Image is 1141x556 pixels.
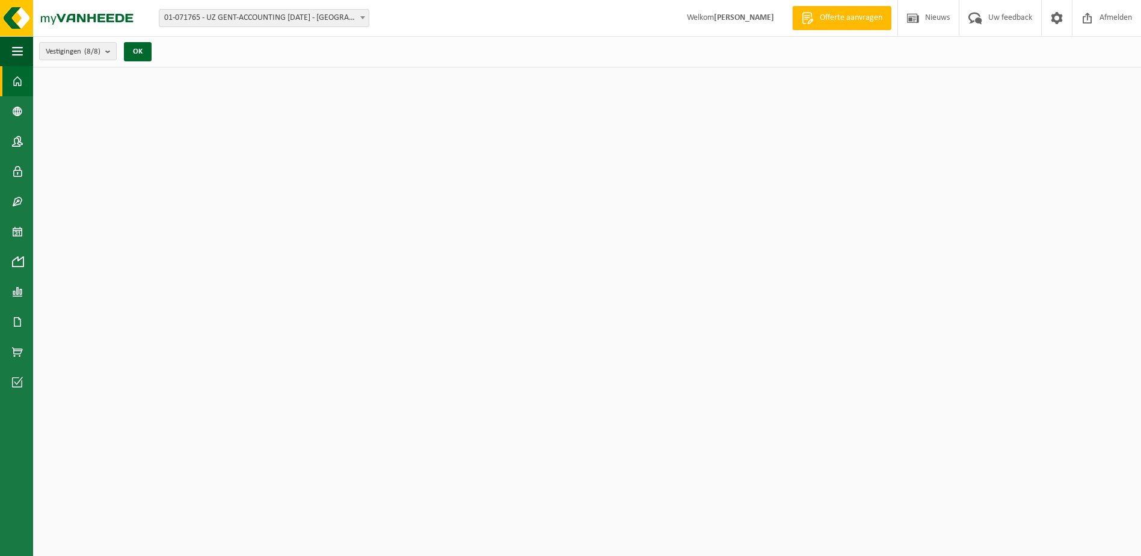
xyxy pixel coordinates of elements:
[46,43,100,61] span: Vestigingen
[124,42,152,61] button: OK
[792,6,891,30] a: Offerte aanvragen
[84,48,100,55] count: (8/8)
[817,12,885,24] span: Offerte aanvragen
[159,9,369,27] span: 01-071765 - UZ GENT-ACCOUNTING 0 BC - GENT
[39,42,117,60] button: Vestigingen(8/8)
[159,10,369,26] span: 01-071765 - UZ GENT-ACCOUNTING 0 BC - GENT
[714,13,774,22] strong: [PERSON_NAME]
